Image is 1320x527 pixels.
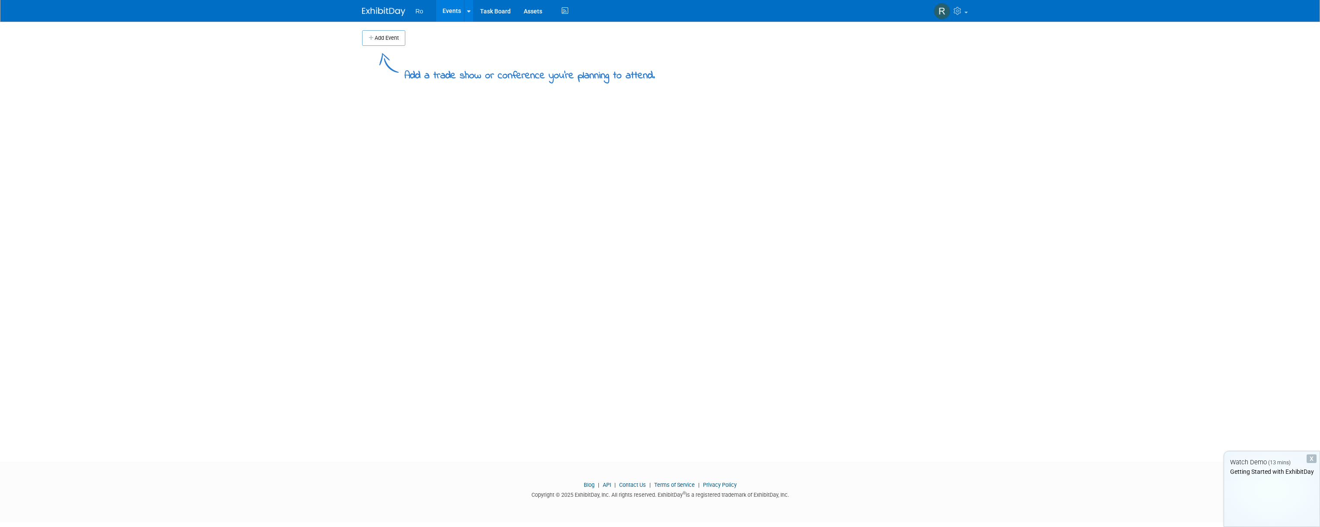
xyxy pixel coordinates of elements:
[1268,460,1291,466] span: (13 mins)
[1307,454,1317,463] div: Dismiss
[362,30,405,46] button: Add Event
[596,482,601,488] span: |
[647,482,653,488] span: |
[654,482,695,488] a: Terms of Service
[683,491,686,495] sup: ®
[612,482,618,488] span: |
[1224,467,1320,476] div: Getting Started with ExhibitDay
[703,482,737,488] a: Privacy Policy
[416,8,423,15] span: Ro
[934,3,950,19] img: Rikki Doughty
[404,62,655,83] div: Add a trade show or conference you're planning to attend.
[696,482,702,488] span: |
[1224,458,1320,467] div: Watch Demo
[584,482,595,488] a: Blog
[619,482,646,488] a: Contact Us
[603,482,611,488] a: API
[362,7,405,16] img: ExhibitDay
